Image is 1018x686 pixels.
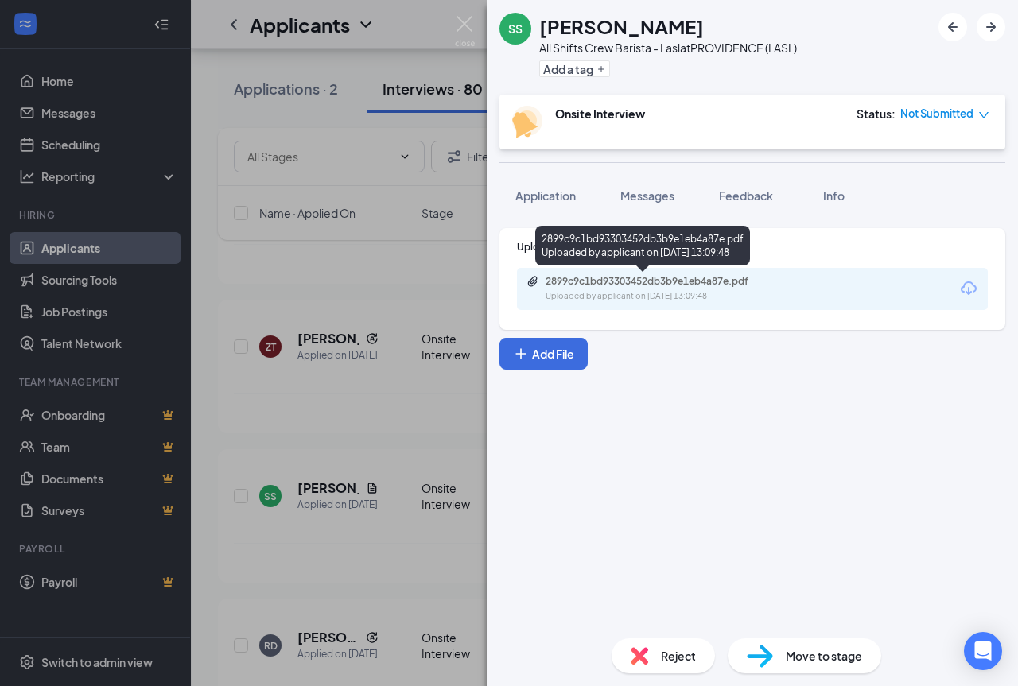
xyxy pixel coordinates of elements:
div: 2899c9c1bd93303452db3b9e1eb4a87e.pdf Uploaded by applicant on [DATE] 13:09:48 [535,226,750,265]
svg: ArrowRight [981,17,1001,37]
button: ArrowLeftNew [938,13,967,41]
div: Status : [857,106,896,122]
svg: Download [959,279,978,298]
h1: [PERSON_NAME] [539,13,704,40]
button: PlusAdd a tag [539,60,610,77]
span: Application [515,188,576,203]
b: Onsite Interview [555,107,645,121]
span: Info [823,188,845,203]
div: SS [508,21,523,37]
button: ArrowRight [977,13,1005,41]
span: down [978,110,989,121]
a: Paperclip2899c9c1bd93303452db3b9e1eb4a87e.pdfUploaded by applicant on [DATE] 13:09:48 [526,275,784,303]
span: Messages [620,188,674,203]
span: Not Submitted [900,106,973,122]
button: Add FilePlus [499,338,588,370]
div: All Shifts Crew Barista - Lasl at PROVIDENCE (LASL) [539,40,797,56]
span: Feedback [719,188,773,203]
svg: Plus [513,346,529,362]
div: Upload Resume [517,240,988,254]
span: Reject [661,647,696,665]
span: Move to stage [786,647,862,665]
div: Uploaded by applicant on [DATE] 13:09:48 [546,290,784,303]
svg: ArrowLeftNew [943,17,962,37]
svg: Plus [596,64,606,74]
div: 2899c9c1bd93303452db3b9e1eb4a87e.pdf [546,275,768,288]
svg: Paperclip [526,275,539,288]
div: Open Intercom Messenger [964,632,1002,670]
